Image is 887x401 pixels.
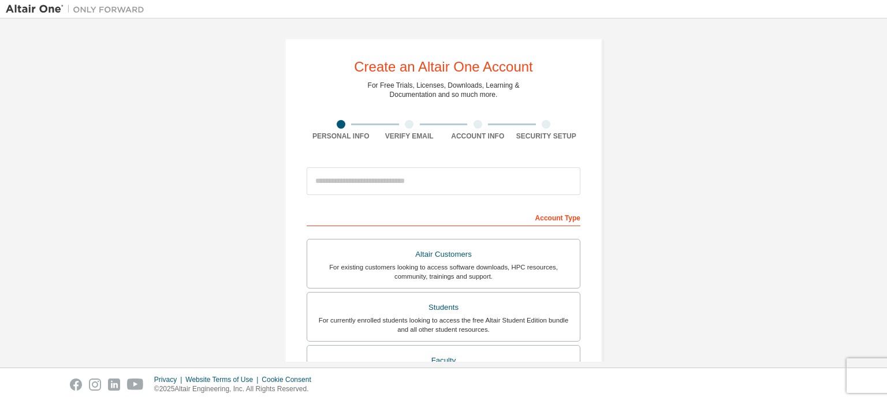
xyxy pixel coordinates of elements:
div: Students [314,299,573,316]
img: linkedin.svg [108,378,120,391]
div: Security Setup [512,132,581,141]
div: Verify Email [375,132,444,141]
img: instagram.svg [89,378,101,391]
img: Altair One [6,3,150,15]
div: Create an Altair One Account [354,60,533,74]
div: Personal Info [307,132,375,141]
div: Faculty [314,353,573,369]
div: Account Type [307,208,580,226]
p: © 2025 Altair Engineering, Inc. All Rights Reserved. [154,384,318,394]
div: For currently enrolled students looking to access the free Altair Student Edition bundle and all ... [314,316,573,334]
img: youtube.svg [127,378,144,391]
img: facebook.svg [70,378,82,391]
div: Website Terms of Use [185,375,262,384]
div: Altair Customers [314,246,573,263]
div: Privacy [154,375,185,384]
div: For existing customers looking to access software downloads, HPC resources, community, trainings ... [314,263,573,281]
div: For Free Trials, Licenses, Downloads, Learning & Documentation and so much more. [368,81,520,99]
div: Account Info [443,132,512,141]
div: Cookie Consent [262,375,318,384]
